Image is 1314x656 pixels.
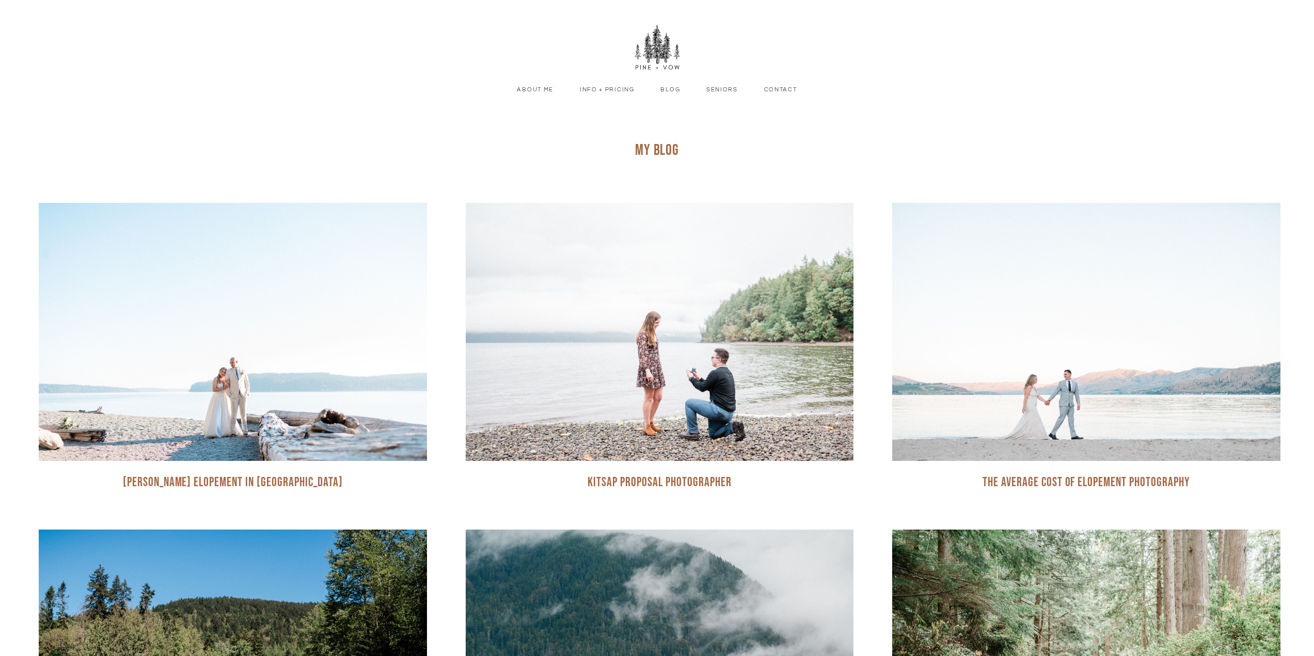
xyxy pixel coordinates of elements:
h3: Kitsap Proposal Photographer [588,474,731,491]
h3: The Average Cost of Elopement Photography [983,474,1190,491]
h3: [PERSON_NAME] Elopement in [GEOGRAPHIC_DATA] [123,474,343,491]
a: Contact [753,85,808,94]
img: Pine + Vow [634,25,680,71]
a: The Average Cost of Elopement Photography [892,203,1280,491]
a: About Me [506,85,564,94]
a: Blog [650,85,691,94]
a: Couple after eloping on Owen Beach, Tacoma, WA. [PERSON_NAME] Elopement in [GEOGRAPHIC_DATA] [39,203,427,492]
a: Man proposing to girlfriend on a beach in Kitsap County. Kitsap Proposal Photographer [466,203,854,491]
a: Seniors [696,85,749,94]
a: Info + Pricing [569,85,645,94]
h2: My Blog [510,140,804,162]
